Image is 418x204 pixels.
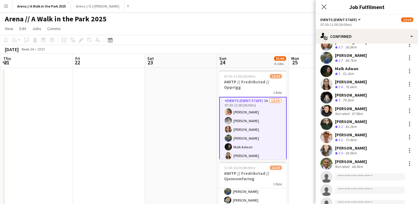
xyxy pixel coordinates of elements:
[219,56,226,61] span: Sun
[74,59,80,66] span: 22
[335,164,351,169] div: Not rated
[335,159,367,164] div: [PERSON_NAME]
[338,45,343,49] span: 3.7
[270,74,282,79] span: 12/19
[401,17,413,22] span: 12/19
[338,71,340,76] span: 3
[338,151,343,155] span: 3.5
[47,26,61,31] span: Comms
[335,106,367,111] div: [PERSON_NAME]
[273,182,282,186] span: 1 Role
[320,17,357,22] span: Events (Event Staff)
[3,56,11,61] span: Thu
[335,66,358,71] div: Malk Adwan
[344,58,358,63] div: 86.7km
[335,53,367,58] div: [PERSON_NAME]
[342,98,355,103] div: 79.3km
[344,45,358,50] div: 30.8km
[335,92,367,98] div: [PERSON_NAME]
[219,171,287,181] h3: AWITP // Fredrikstad // Gjennomføring
[273,90,282,95] span: 1 Role
[20,47,35,51] span: Week 34
[75,56,80,61] span: Fri
[224,165,255,170] span: 11:00-15:30 (4h30m)
[5,46,19,52] div: [DATE]
[32,26,41,31] span: Jobs
[344,138,358,143] div: 72.4km
[338,85,343,89] span: 3.6
[338,58,343,63] span: 2.7
[2,25,16,32] a: View
[344,151,358,156] div: 69.9km
[335,132,367,138] div: [PERSON_NAME]
[219,70,287,159] app-job-card: 07:30-11:00 (3h30m)12/19AWITP // Fredrikstad // Opprigg1 RoleEvents (Event Staff)3A12/1907:30-11:...
[12,0,71,12] button: Arena // A Walk in the Park 2025
[335,145,367,151] div: [PERSON_NAME]
[291,56,299,61] span: Mon
[290,59,299,66] span: 25
[316,29,418,44] div: Confirmed
[219,79,287,90] h3: AWITP // Fredrikstad // Opprigg
[351,164,364,169] div: 68.5km
[274,61,286,66] div: 4 Jobs
[274,56,286,61] span: 35/60
[147,56,154,61] span: Sat
[270,165,282,170] span: 12/19
[146,59,154,66] span: 23
[37,47,45,51] div: CEST
[218,59,226,66] span: 24
[19,26,26,31] span: Edit
[351,111,364,116] div: 67.9km
[342,71,355,76] div: 51.1km
[335,111,351,116] div: Not rated
[335,79,367,85] div: [PERSON_NAME]
[338,98,340,102] span: 3
[338,124,343,129] span: 3.2
[45,25,63,32] a: Comms
[320,17,362,22] button: Events (Event Staff)
[344,85,358,90] div: 76.6km
[224,74,255,79] span: 07:30-11:00 (3h30m)
[5,26,13,31] span: View
[335,119,367,124] div: [PERSON_NAME]
[344,124,358,129] div: 81.2km
[30,25,44,32] a: Jobs
[338,138,343,142] span: 3.2
[5,14,107,23] h1: Arena // A Walk in the Park 2025
[320,22,413,27] div: 07:30-11:00 (3h30m)
[316,3,418,11] h3: Job Fulfilment
[17,25,29,32] a: Edit
[71,0,124,12] button: Arena // DJ [PERSON_NAME]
